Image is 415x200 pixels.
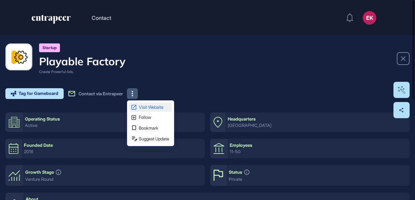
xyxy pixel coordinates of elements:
[39,43,60,52] div: Startup
[39,55,125,68] h4: Playable Factory
[228,123,408,128] div: [GEOGRAPHIC_DATA]
[24,149,203,154] div: 2018
[129,123,172,133] button: Bookmark
[129,134,172,144] button: Suggest Update
[139,115,170,120] span: Follow
[129,113,172,122] button: Follow
[25,177,203,182] div: Venture Round
[24,143,53,148] div: Founded Date
[6,44,31,69] img: Playable Factory-logo
[19,91,58,96] span: Tag for Gameboard
[68,88,123,99] button: Contact via Entrapeer
[31,15,71,26] a: entrapeer-logo
[363,11,376,25] button: EK
[129,103,172,112] a: Visit Website
[139,137,170,141] span: Suggest Update
[78,91,123,96] span: Contact via Entrapeer
[229,170,242,175] div: Status
[229,177,408,182] div: private
[230,149,408,154] div: 11-50
[25,116,60,122] div: Operating Status
[139,105,170,109] span: Visit Website
[228,116,256,122] div: Headquarters
[25,170,54,175] div: Growth Stage
[127,88,138,99] button: Visit WebsiteFollowBookmarkSuggest Update
[230,143,252,148] div: Employees
[139,126,170,130] span: Bookmark
[39,69,125,75] div: Create Powerful Ads.
[92,13,111,22] button: Contact
[25,123,203,128] div: active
